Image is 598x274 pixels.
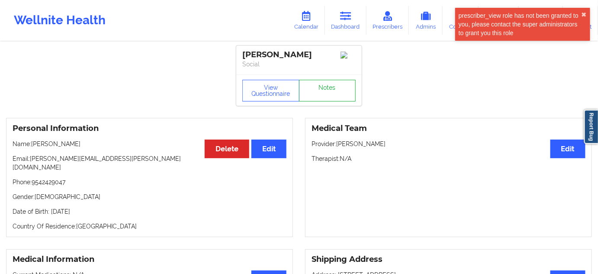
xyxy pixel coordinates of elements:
button: Edit [251,140,286,158]
p: Gender: [DEMOGRAPHIC_DATA] [13,192,286,201]
a: Dashboard [325,6,367,35]
p: Country Of Residence: [GEOGRAPHIC_DATA] [13,222,286,231]
img: Image%2Fplaceholer-image.png [341,52,356,59]
a: Calendar [288,6,325,35]
button: close [582,11,587,18]
p: Therapist: N/A [312,154,585,163]
button: View Questionnaire [242,80,299,101]
h3: Medical Information [13,254,286,264]
p: Email: [PERSON_NAME][EMAIL_ADDRESS][PERSON_NAME][DOMAIN_NAME] [13,154,286,172]
p: Phone: 9542429047 [13,178,286,186]
h3: Shipping Address [312,254,585,264]
p: Name: [PERSON_NAME] [13,140,286,148]
a: Report Bug [584,110,598,144]
h3: Personal Information [13,124,286,134]
p: Provider: [PERSON_NAME] [312,140,585,148]
button: Edit [550,140,585,158]
p: Date of Birth: [DATE] [13,207,286,216]
a: Notes [299,80,356,101]
div: [PERSON_NAME] [242,50,356,60]
h3: Medical Team [312,124,585,134]
div: prescriber_view role has not been granted to you, please contact the super administrators to gran... [459,11,582,37]
p: Social [242,60,356,68]
a: Admins [409,6,443,35]
button: Delete [205,140,249,158]
a: Prescribers [367,6,409,35]
a: Coaches [443,6,479,35]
